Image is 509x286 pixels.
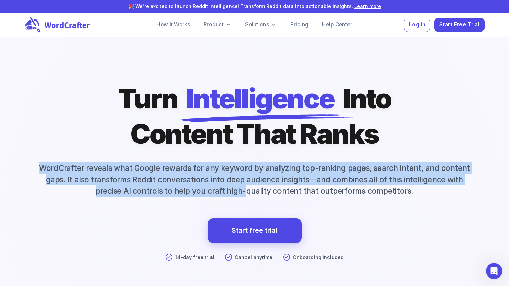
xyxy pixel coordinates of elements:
span: Start Free Trial [439,20,479,30]
a: Help Center [317,18,358,32]
iframe: Intercom live chat [486,263,502,279]
a: Start free trial [232,225,277,236]
p: 14-day free trial [175,254,214,261]
a: How it Works [151,18,196,32]
a: Product [198,18,237,32]
p: WordCrafter reveals what Google rewards for any keyword by analyzing top-ranking pages, search in... [25,162,485,197]
span: Intelligence [186,81,334,116]
button: Start Free Trial [434,18,484,32]
a: Start free trial [208,218,302,243]
a: Solutions [240,18,282,32]
a: Learn more [354,3,381,9]
p: 🎉 We're excited to launch Reddit Intelligence! Transform Reddit data into actionable insights. [11,3,498,10]
a: Pricing [285,18,314,32]
p: Onboarding included [293,254,344,261]
span: Log in [409,20,425,30]
h1: Turn Into Content That Ranks [118,81,391,151]
button: Log in [404,18,430,32]
p: Cancel anytime [235,254,272,261]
